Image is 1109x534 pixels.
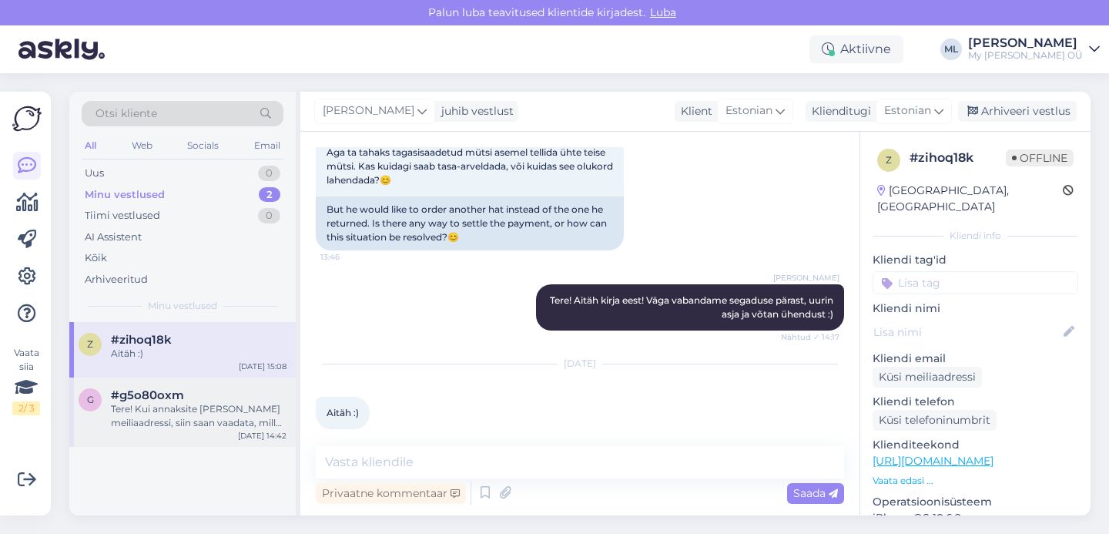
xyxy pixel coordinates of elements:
span: Saada [793,486,838,500]
img: Askly Logo [12,104,42,133]
div: Tiimi vestlused [85,208,160,223]
div: Minu vestlused [85,187,165,203]
div: Aktiivne [809,35,903,63]
p: Kliendi email [873,351,1078,367]
span: Tere! Aitäh kirja eest! Väga vabandame segaduse pärast, uurin asja ja võtan ühendust :) [550,294,836,320]
p: Operatsioonisüsteem [873,494,1078,510]
div: Kõik [85,250,107,266]
span: z [87,338,93,350]
a: [PERSON_NAME]My [PERSON_NAME] OÜ [968,37,1100,62]
span: Aitäh :) [327,407,359,418]
span: g [87,394,94,405]
p: iPhone OS 18.6.2 [873,510,1078,526]
span: Offline [1006,149,1074,166]
p: Kliendi telefon [873,394,1078,410]
div: My [PERSON_NAME] OÜ [968,49,1083,62]
div: But he would like to order another hat instead of the one he returned. Is there any way to settle... [316,196,624,250]
span: 15:08 [320,430,378,442]
span: [PERSON_NAME] [773,272,839,284]
div: Uus [85,166,104,181]
span: Otsi kliente [95,106,157,122]
p: Kliendi nimi [873,301,1078,317]
span: #g5o80oxm [111,388,184,402]
div: Klient [675,103,712,119]
span: #zihoq18k [111,333,172,347]
div: 0 [258,166,280,181]
div: Email [251,136,283,156]
div: All [82,136,99,156]
div: Socials [184,136,222,156]
div: 0 [258,208,280,223]
div: Küsi telefoninumbrit [873,410,997,431]
div: Vaata siia [12,346,40,415]
div: Arhiveeri vestlus [958,101,1077,122]
div: Küsi meiliaadressi [873,367,982,388]
div: Arhiveeritud [85,272,148,287]
span: Aga ta tahaks tagasisaadetud mütsi asemel tellida ühte teise mütsi. Kas kuidagi saab tasa-arvelda... [327,146,615,186]
div: [PERSON_NAME] [968,37,1083,49]
input: Lisa nimi [873,324,1060,341]
p: Klienditeekond [873,437,1078,453]
span: z [886,154,892,166]
span: 13:46 [320,251,378,263]
input: Lisa tag [873,271,1078,294]
span: Nähtud ✓ 14:17 [781,331,839,343]
div: # zihoq18k [910,149,1006,167]
div: [GEOGRAPHIC_DATA], [GEOGRAPHIC_DATA] [877,183,1063,215]
span: Estonian [884,102,931,119]
div: 2 [259,187,280,203]
a: [URL][DOMAIN_NAME] [873,454,993,468]
span: Minu vestlused [148,299,217,313]
div: [DATE] [316,357,844,371]
div: ML [940,39,962,60]
span: [PERSON_NAME] [323,102,414,119]
p: Vaata edasi ... [873,474,1078,488]
p: Kliendi tag'id [873,252,1078,268]
div: [DATE] 14:42 [238,430,286,442]
div: Kliendi info [873,229,1078,243]
span: Luba [645,5,681,19]
div: Privaatne kommentaar [316,483,466,504]
div: AI Assistent [85,230,142,245]
div: Klienditugi [806,103,871,119]
div: Tere! Kui annaksite [PERSON_NAME] meiliaadressi, siin saan vaadata, milles asi on :) [111,402,286,430]
div: 2 / 3 [12,401,40,415]
div: Aitäh :) [111,347,286,361]
span: Estonian [725,102,772,119]
div: juhib vestlust [435,103,514,119]
div: Web [129,136,156,156]
div: [DATE] 15:08 [239,361,286,372]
